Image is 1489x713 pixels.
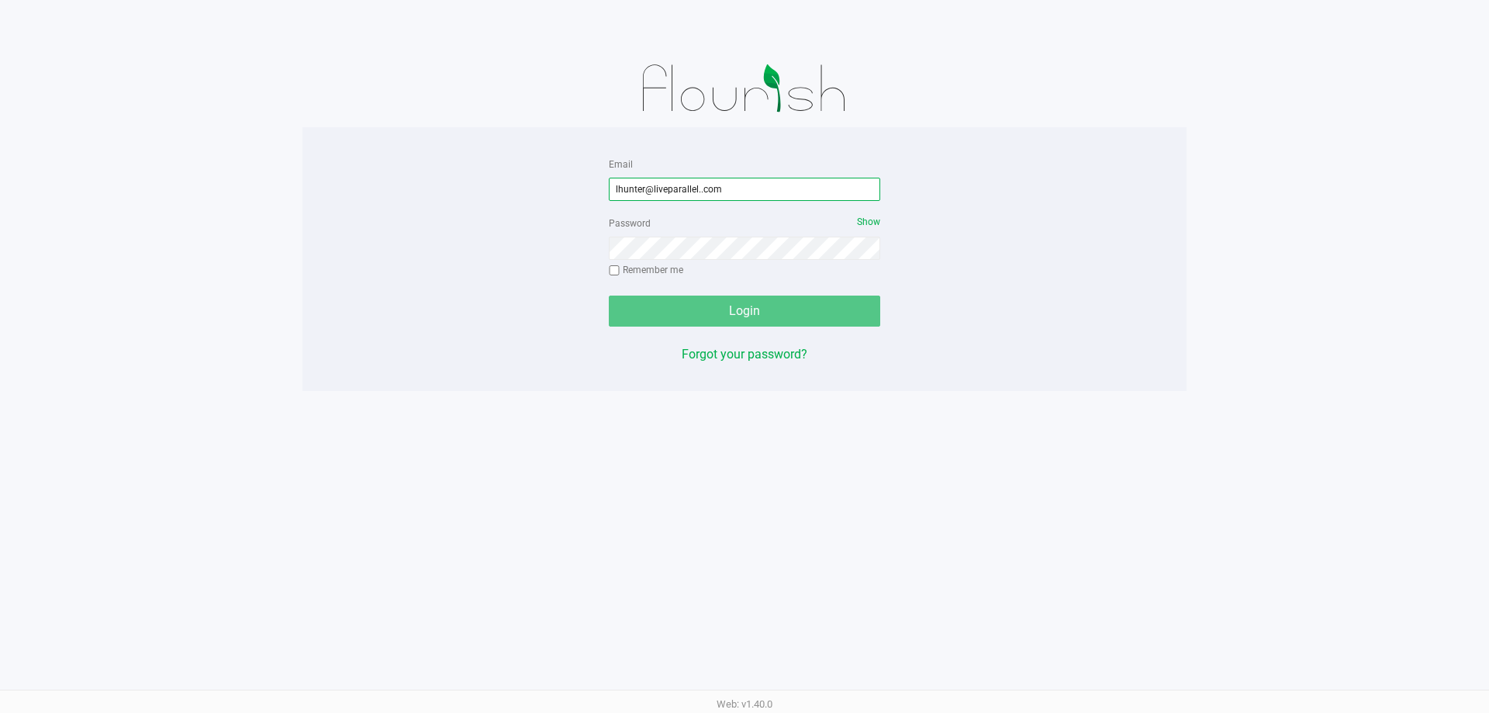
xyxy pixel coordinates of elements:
label: Password [609,216,651,230]
input: Remember me [609,265,620,276]
span: Show [857,216,880,227]
span: Web: v1.40.0 [717,698,772,710]
label: Email [609,157,633,171]
button: Forgot your password? [682,345,807,364]
label: Remember me [609,263,683,277]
